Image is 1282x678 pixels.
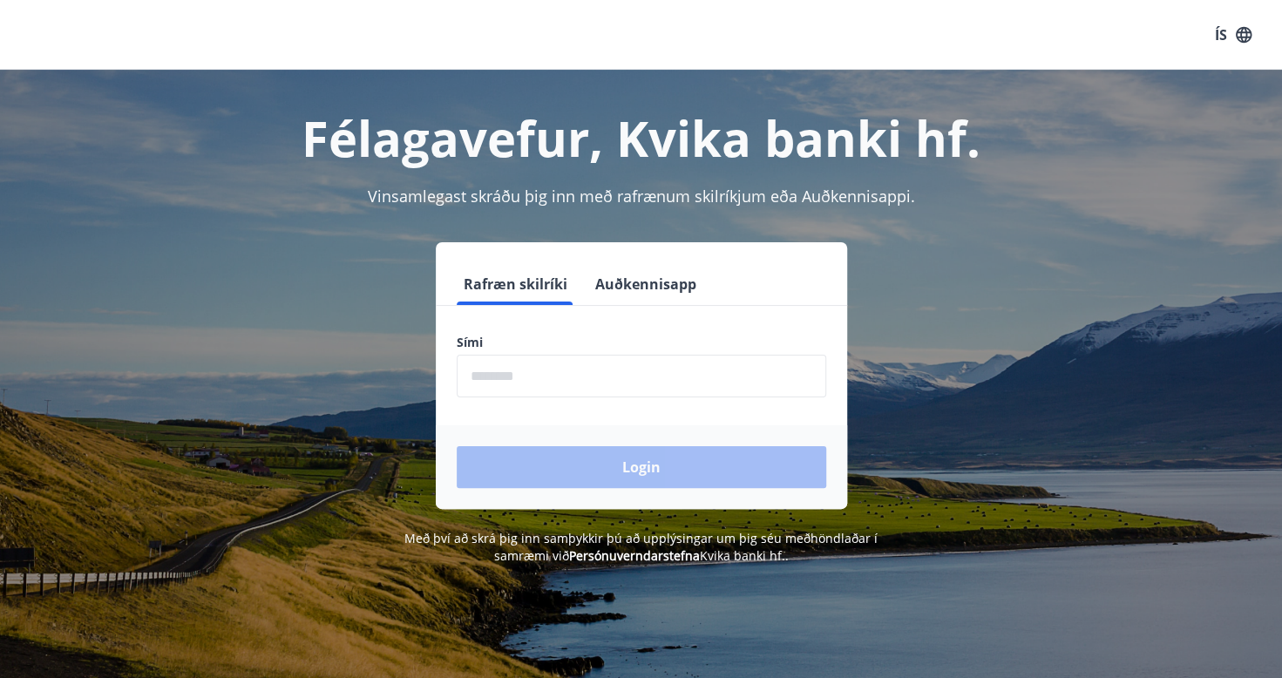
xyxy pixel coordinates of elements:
a: Persónuverndarstefna [569,547,700,564]
button: Auðkennisapp [588,263,703,305]
h1: Félagavefur, Kvika banki hf. [35,105,1248,171]
span: Vinsamlegast skráðu þig inn með rafrænum skilríkjum eða Auðkennisappi. [368,186,915,207]
label: Sími [457,334,826,351]
button: Rafræn skilríki [457,263,574,305]
span: Með því að skrá þig inn samþykkir þú að upplýsingar um þig séu meðhöndlaðar í samræmi við Kvika b... [404,530,878,564]
button: ÍS [1205,19,1261,51]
